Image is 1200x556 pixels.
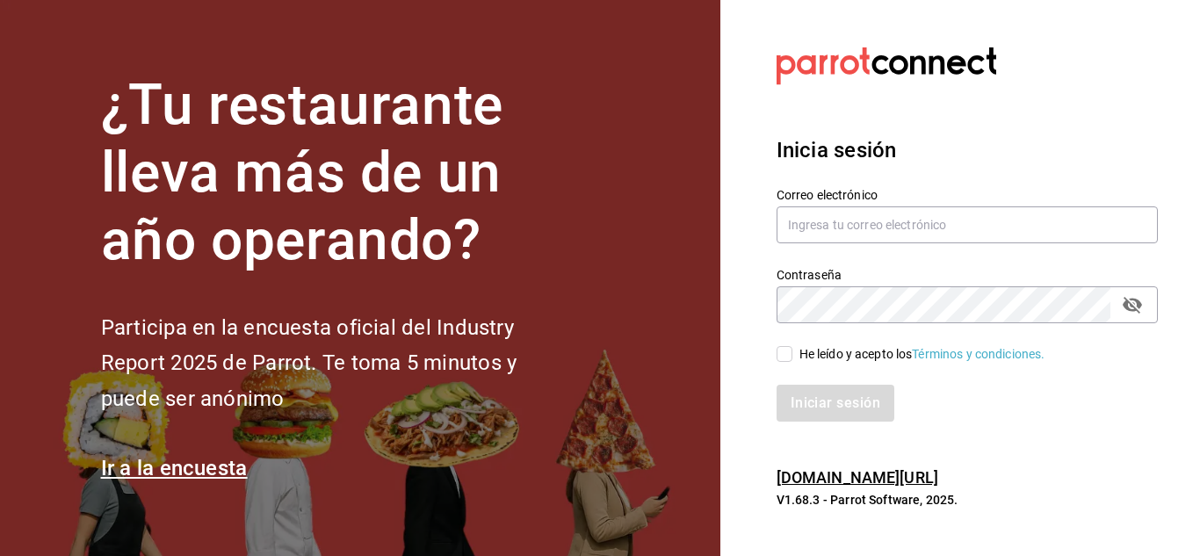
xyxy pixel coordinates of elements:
label: Correo electrónico [777,189,1158,201]
div: He leído y acepto los [799,345,1045,364]
p: V1.68.3 - Parrot Software, 2025. [777,491,1158,509]
h2: Participa en la encuesta oficial del Industry Report 2025 de Parrot. Te toma 5 minutos y puede se... [101,310,575,417]
button: passwordField [1117,290,1147,320]
a: Términos y condiciones. [912,347,1045,361]
a: [DOMAIN_NAME][URL] [777,468,938,487]
h1: ¿Tu restaurante lleva más de un año operando? [101,72,575,274]
input: Ingresa tu correo electrónico [777,206,1158,243]
a: Ir a la encuesta [101,456,248,480]
label: Contraseña [777,269,1158,281]
h3: Inicia sesión [777,134,1158,166]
